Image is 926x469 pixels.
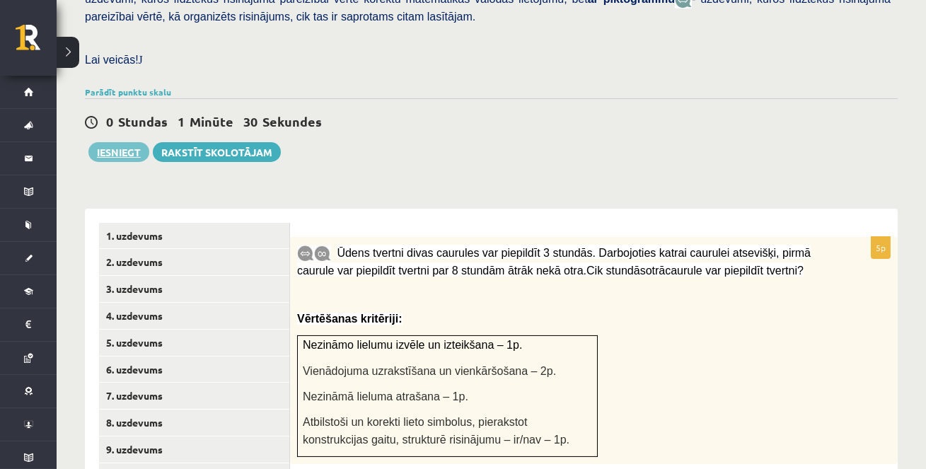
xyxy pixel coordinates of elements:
span: J [139,54,143,66]
span: Ūdens tvertni divas caurules var piepildīt 3 stundās. Darbojoties katrai caurulei atsevišķi, pirm... [297,247,811,277]
a: 1. uzdevums [99,223,289,249]
span: 1 [178,113,185,129]
span: caurule var piepildīt tvertni? [665,265,804,277]
a: 2. uzdevums [99,249,289,275]
span: Stundas [118,113,168,129]
a: 4. uzdevums [99,303,289,329]
span: Vienādojuma uzrakstīšana un vienkāršošana – 2p. [303,365,556,377]
a: Rīgas 1. Tālmācības vidusskola [16,25,57,60]
button: Iesniegt [88,142,149,162]
span: Lai veicās! [85,54,139,66]
a: 9. uzdevums [99,436,289,463]
span: Atbilstoši un korekti lieto simbolus, pierakstot konstrukcijas gaitu, strukturē risinājumu – ir/n... [303,416,569,445]
a: 5. uzdevums [99,330,289,356]
a: 7. uzdevums [99,383,289,409]
a: 6. uzdevums [99,357,289,383]
a: Parādīt punktu skalu [85,86,171,98]
span: Nezināmo lielumu izvēle un izteikšana – 1p. [303,339,522,351]
body: Rich Text Editor, wiswyg-editor-user-answer-47433773521460 [14,14,578,29]
span: 30 [243,113,257,129]
span: Minūte [190,113,233,129]
a: 3. uzdevums [99,276,289,302]
span: Nezināmā lieluma atrašana – 1p. [303,390,468,403]
a: 8. uzdevums [99,410,289,436]
span: Vērtēšanas kritēriji: [297,313,403,325]
img: 9k= [314,245,331,262]
span: 0 [106,113,113,129]
span: Sekundes [262,113,322,129]
a: Rakstīt skolotājam [153,142,281,162]
span: Cik stundās [586,265,646,277]
p: 5p [871,236,891,259]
